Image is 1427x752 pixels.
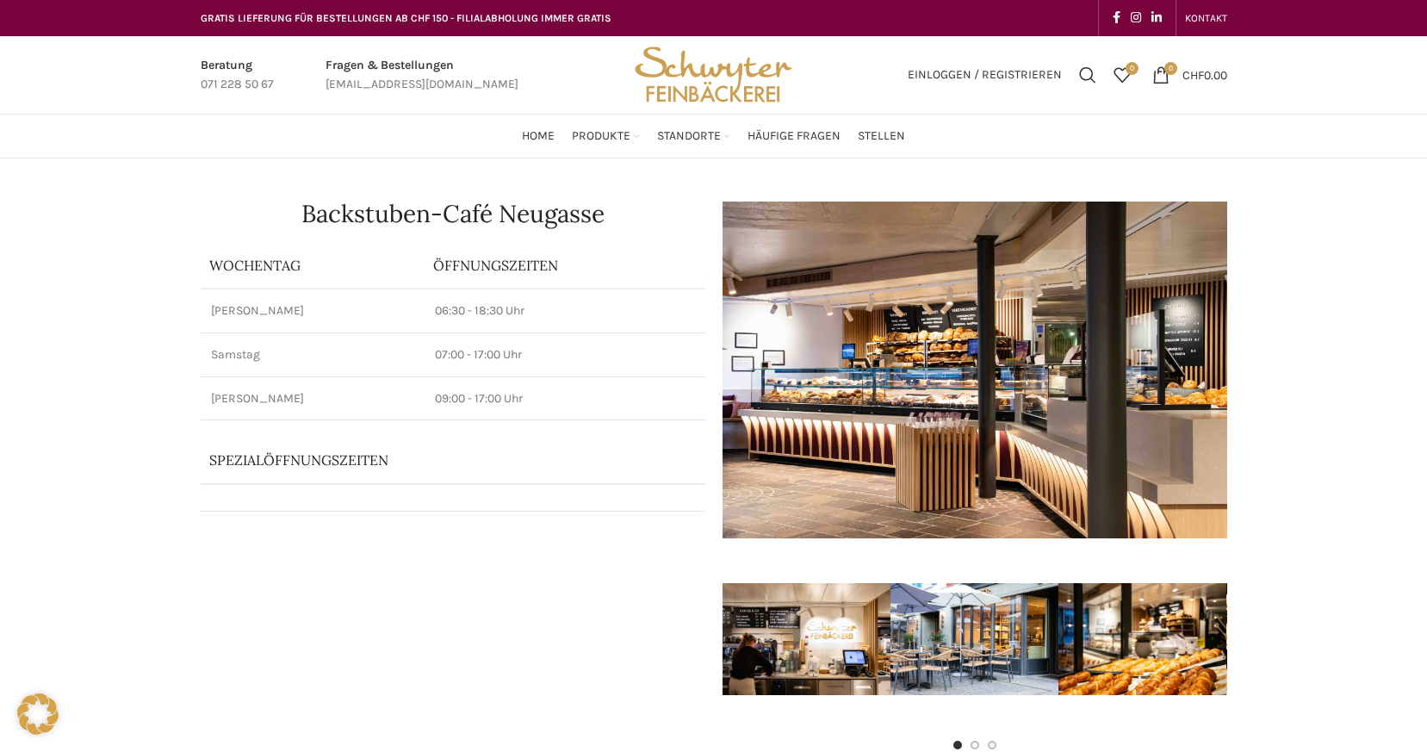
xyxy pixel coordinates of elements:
[971,741,979,749] li: Go to slide 2
[201,12,611,24] span: GRATIS LIEFERUNG FÜR BESTELLUNGEN AB CHF 150 - FILIALABHOLUNG IMMER GRATIS
[1164,62,1177,75] span: 0
[890,583,1058,695] img: schwyter-61
[629,36,797,114] img: Bäckerei Schwyter
[748,128,841,145] span: Häufige Fragen
[1126,62,1138,75] span: 0
[723,556,890,724] div: 1 / 7
[657,128,721,145] span: Standorte
[1107,6,1126,30] a: Facebook social link
[435,302,695,320] p: 06:30 - 18:30 Uhr
[572,119,640,153] a: Produkte
[1105,58,1139,92] a: 0
[1058,583,1226,695] img: schwyter-12
[201,56,274,95] a: Infobox link
[1226,556,1394,724] div: 4 / 7
[192,119,1236,153] div: Main navigation
[890,556,1058,724] div: 2 / 7
[1105,58,1139,92] div: Meine Wunschliste
[723,583,890,695] img: schwyter-17
[211,346,414,364] p: Samstag
[988,741,996,749] li: Go to slide 3
[1144,58,1236,92] a: 0 CHF0.00
[1226,583,1394,695] img: schwyter-10
[572,128,630,145] span: Produkte
[211,390,414,407] p: [PERSON_NAME]
[748,119,841,153] a: Häufige Fragen
[201,202,705,226] h1: Backstuben-Café Neugasse
[1058,556,1226,724] div: 3 / 7
[899,58,1070,92] a: Einloggen / Registrieren
[657,119,730,153] a: Standorte
[522,119,555,153] a: Home
[1126,6,1146,30] a: Instagram social link
[209,256,416,275] p: Wochentag
[211,302,414,320] p: [PERSON_NAME]
[1176,1,1236,35] div: Secondary navigation
[435,390,695,407] p: 09:00 - 17:00 Uhr
[1182,67,1227,82] bdi: 0.00
[522,128,555,145] span: Home
[435,346,695,364] p: 07:00 - 17:00 Uhr
[209,451,648,469] p: Spezialöffnungszeiten
[858,128,905,145] span: Stellen
[953,741,962,749] li: Go to slide 1
[1070,58,1105,92] a: Suchen
[858,119,905,153] a: Stellen
[1146,6,1167,30] a: Linkedin social link
[908,69,1062,81] span: Einloggen / Registrieren
[629,66,797,81] a: Site logo
[326,56,518,95] a: Infobox link
[1182,67,1204,82] span: CHF
[1185,1,1227,35] a: KONTAKT
[433,256,697,275] p: ÖFFNUNGSZEITEN
[1185,12,1227,24] span: KONTAKT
